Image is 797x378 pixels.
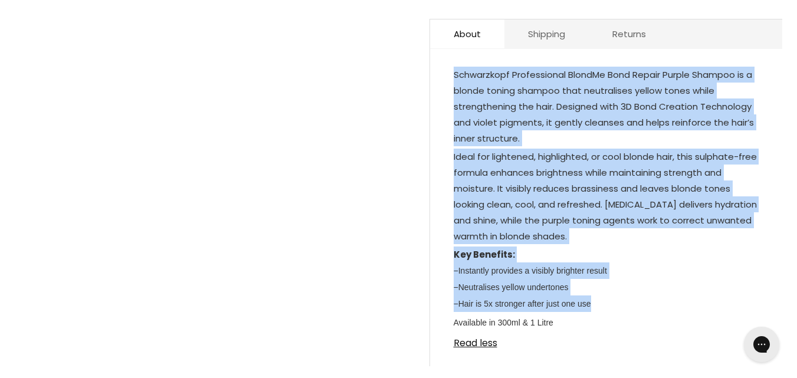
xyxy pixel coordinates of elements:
span: Available in 300ml & 1 Litre [454,318,553,327]
span: Instantly provides a visibly brighter result [458,266,607,275]
a: About [430,19,504,48]
iframe: Gorgias live chat messenger [738,323,785,366]
strong: Key Benefits: [454,248,515,261]
a: Shipping [504,19,589,48]
p: Schwarzkopf Professional BlondMe Bond Repair Purple Shampoo is a blonde toning shampoo that neutr... [454,67,759,149]
a: Read less [454,331,759,349]
p: Ideal for lightened, highlighted, or cool blonde hair, this sulphate-free formula enhances bright... [454,149,759,246]
span: − [454,299,458,308]
span: − [454,266,458,275]
span: Hair is 5x stronger after just one use [458,299,591,308]
a: Returns [589,19,670,48]
span: Neutralises yellow undertones [458,282,569,292]
span: − [454,282,458,292]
